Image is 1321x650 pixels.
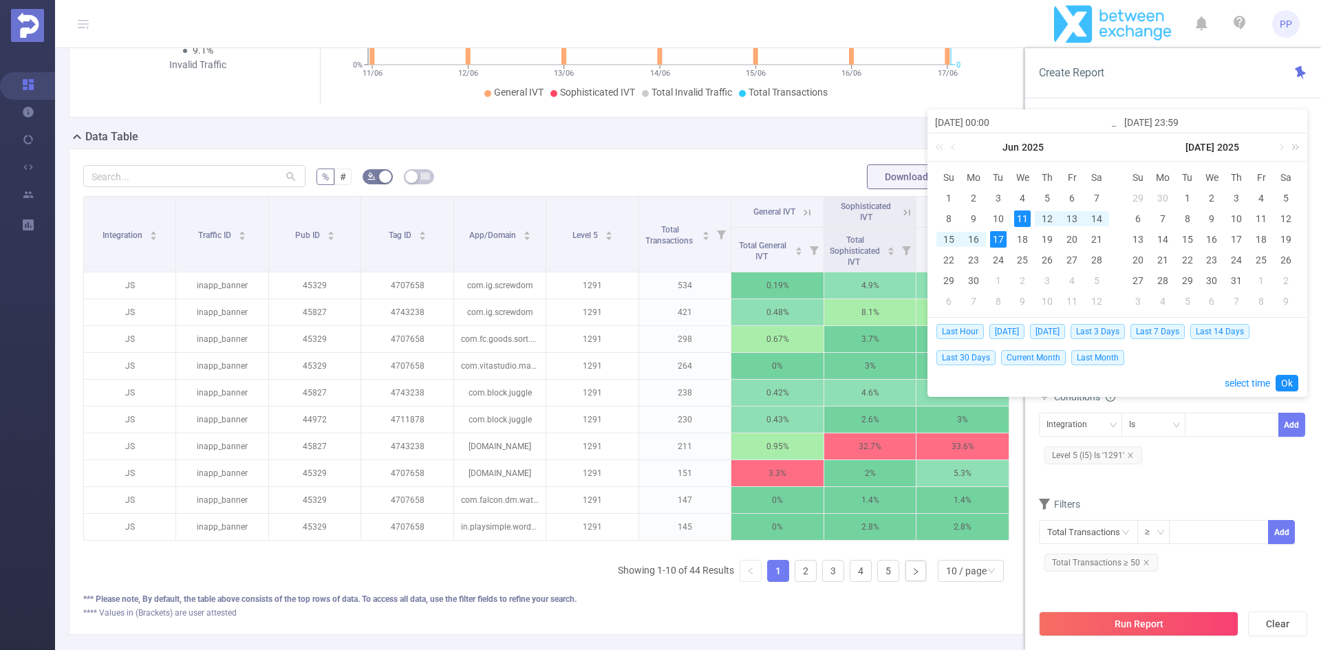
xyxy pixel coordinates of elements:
[1228,190,1245,206] div: 3
[1203,272,1220,289] div: 30
[1084,270,1109,291] td: July 5, 2025
[1224,270,1249,291] td: July 31, 2025
[1203,190,1220,206] div: 2
[198,230,233,240] span: Traffic ID
[1175,250,1200,270] td: July 22, 2025
[986,229,1011,250] td: June 17, 2025
[702,229,710,237] div: Sort
[1248,611,1307,636] button: Clear
[1278,190,1294,206] div: 5
[418,235,426,239] i: icon: caret-down
[1130,210,1146,227] div: 6
[1200,291,1225,312] td: August 6, 2025
[1175,229,1200,250] td: July 15, 2025
[867,164,966,189] button: Download PDF
[1088,190,1105,206] div: 7
[1200,208,1225,229] td: July 9, 2025
[1179,210,1196,227] div: 8
[143,58,253,72] div: Invalid Traffic
[1154,210,1171,227] div: 7
[458,69,478,78] tspan: 12/06
[1253,210,1269,227] div: 11
[1011,250,1035,270] td: June 25, 2025
[1224,250,1249,270] td: July 24, 2025
[702,235,710,239] i: icon: caret-down
[936,188,961,208] td: June 1, 2025
[523,229,531,237] div: Sort
[1039,231,1055,248] div: 19
[1179,252,1196,268] div: 22
[936,171,961,184] span: Su
[645,225,695,246] span: Total Transactions
[1088,210,1105,227] div: 14
[363,69,383,78] tspan: 11/06
[961,167,986,188] th: Mon
[749,87,828,98] span: Total Transactions
[1249,167,1274,188] th: Fri
[823,561,844,581] a: 3
[1014,293,1031,310] div: 9
[795,250,802,254] i: icon: caret-down
[1084,291,1109,312] td: July 12, 2025
[1130,190,1146,206] div: 29
[941,190,957,206] div: 1
[555,69,574,78] tspan: 13/06
[1200,250,1225,270] td: July 23, 2025
[842,69,862,78] tspan: 16/06
[795,560,817,582] li: 2
[941,272,957,289] div: 29
[1039,293,1055,310] div: 10
[1175,188,1200,208] td: July 1, 2025
[1126,270,1150,291] td: July 27, 2025
[986,250,1011,270] td: June 24, 2025
[1274,188,1298,208] td: July 5, 2025
[965,252,982,268] div: 23
[1203,231,1220,248] div: 16
[1035,167,1060,188] th: Thu
[986,171,1011,184] span: Tu
[1011,229,1035,250] td: June 18, 2025
[990,293,1007,310] div: 8
[702,229,710,233] i: icon: caret-up
[1179,190,1196,206] div: 1
[961,270,986,291] td: June 30, 2025
[1224,291,1249,312] td: August 7, 2025
[1064,252,1080,268] div: 27
[1274,133,1287,161] a: Next month (PageDown)
[1011,167,1035,188] th: Wed
[85,129,138,145] h2: Data Table
[1278,293,1294,310] div: 9
[1035,208,1060,229] td: June 12, 2025
[605,235,612,239] i: icon: caret-down
[1126,171,1150,184] span: Su
[1200,270,1225,291] td: July 30, 2025
[936,291,961,312] td: July 6, 2025
[986,167,1011,188] th: Tue
[1060,250,1084,270] td: June 27, 2025
[739,241,786,261] span: Total General IVT
[1039,190,1055,206] div: 5
[1216,133,1241,161] a: 2025
[990,252,1007,268] div: 24
[1084,171,1109,184] span: Sa
[327,229,335,237] div: Sort
[1154,190,1171,206] div: 30
[1084,167,1109,188] th: Sat
[965,190,982,206] div: 2
[961,188,986,208] td: June 2, 2025
[1249,188,1274,208] td: July 4, 2025
[1060,208,1084,229] td: June 13, 2025
[1126,188,1150,208] td: June 29, 2025
[1150,188,1175,208] td: June 30, 2025
[753,207,795,217] span: General IVT
[1224,167,1249,188] th: Thu
[1184,133,1216,161] a: [DATE]
[1064,272,1080,289] div: 4
[1014,272,1031,289] div: 2
[1157,528,1165,538] i: icon: down
[936,270,961,291] td: June 29, 2025
[1130,272,1146,289] div: 27
[850,560,872,582] li: 4
[1145,521,1159,543] div: ≥
[1228,293,1245,310] div: 7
